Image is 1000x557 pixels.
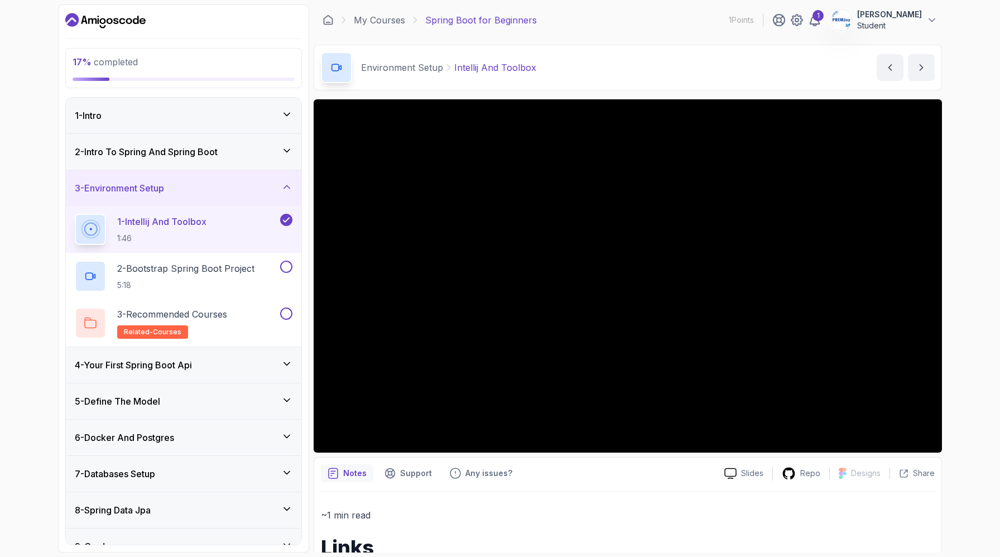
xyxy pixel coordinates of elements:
[73,56,138,68] span: completed
[66,347,301,383] button: 4-Your First Spring Boot Api
[773,467,829,481] a: Repo
[66,170,301,206] button: 3-Environment Setup
[75,540,105,553] h3: 9 - Crud
[75,214,292,245] button: 1-Intellij And Toolbox1:46
[788,310,989,507] iframe: chat widget
[808,13,821,27] a: 1
[443,464,519,482] button: Feedback button
[729,15,754,26] p: 1 Points
[343,468,367,479] p: Notes
[117,215,206,228] p: 1 - Intellij And Toolbox
[117,308,227,321] p: 3 - Recommended Courses
[830,9,937,31] button: user profile image[PERSON_NAME]Student
[75,395,160,408] h3: 5 - Define The Model
[66,383,301,419] button: 5-Define The Model
[361,61,443,74] p: Environment Setup
[117,280,254,291] p: 5:18
[75,358,192,372] h3: 4 - Your First Spring Boot Api
[124,328,181,337] span: related-courses
[75,145,218,159] h3: 2 - Intro To Spring And Spring Boot
[75,503,151,517] h3: 8 - Spring Data Jpa
[66,420,301,455] button: 6-Docker And Postgres
[400,468,432,479] p: Support
[75,431,174,444] h3: 6 - Docker And Postgres
[321,464,373,482] button: notes button
[454,61,536,74] p: Intellij And Toolbox
[321,507,935,523] p: ~1 min read
[857,9,922,20] p: [PERSON_NAME]
[314,99,942,453] iframe: 1 - IntelliJ and Toolbox
[117,233,206,244] p: 1:46
[75,261,292,292] button: 2-Bootstrap Spring Boot Project5:18
[425,13,537,27] p: Spring Boot for Beginners
[75,109,102,122] h3: 1 - Intro
[117,262,254,275] p: 2 - Bootstrap Spring Boot Project
[66,492,301,528] button: 8-Spring Data Jpa
[812,10,824,21] div: 1
[715,468,772,479] a: Slides
[908,54,935,81] button: next content
[953,512,989,546] iframe: chat widget
[66,134,301,170] button: 2-Intro To Spring And Spring Boot
[75,467,155,481] h3: 7 - Databases Setup
[378,464,439,482] button: Support button
[465,468,512,479] p: Any issues?
[65,12,146,30] a: Dashboard
[75,181,164,195] h3: 3 - Environment Setup
[323,15,334,26] a: Dashboard
[73,56,92,68] span: 17 %
[66,456,301,492] button: 7-Databases Setup
[857,20,922,31] p: Student
[741,468,763,479] p: Slides
[75,308,292,339] button: 3-Recommended Coursesrelated-courses
[831,9,852,31] img: user profile image
[877,54,903,81] button: previous content
[66,98,301,133] button: 1-Intro
[354,13,405,27] a: My Courses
